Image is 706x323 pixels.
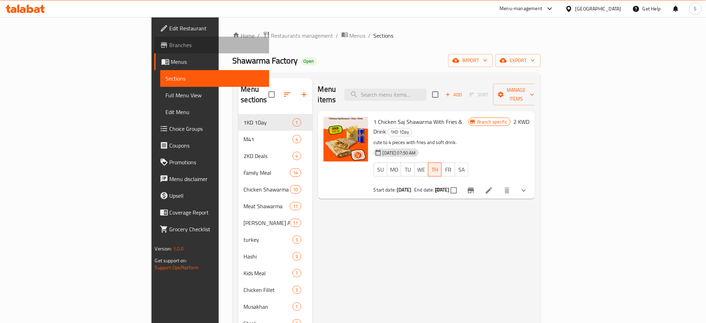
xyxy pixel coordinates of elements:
[166,91,264,99] span: Full Menu View
[155,263,199,272] a: Support.OpsPlatform
[428,163,442,176] button: TH
[500,5,543,13] div: Menu-management
[515,182,532,199] button: show more
[244,219,290,227] span: [PERSON_NAME] Al Khayalia
[170,125,264,133] span: Choice Groups
[374,31,394,40] span: Sections
[155,244,172,253] span: Version:
[154,171,270,187] a: Menu disclaimer
[244,185,290,194] span: Chicken Shawarma
[458,165,466,175] span: SA
[293,152,301,160] div: items
[397,185,412,194] b: [DATE]
[401,163,414,176] button: TU
[368,31,371,40] li: /
[238,131,312,148] div: M414
[238,231,312,248] div: turkey3
[474,119,510,125] span: Branch specific
[166,108,264,116] span: Edit Menu
[160,70,270,87] a: Sections
[293,236,301,243] span: 3
[244,252,293,261] span: Hashi
[293,153,301,159] span: 4
[155,256,187,265] span: Get support on:
[244,302,293,311] div: Musakhan
[377,165,385,175] span: SU
[290,219,301,227] div: items
[380,150,419,156] span: [DATE] 07:50 AM
[290,203,301,210] span: 11
[694,5,697,13] span: S
[290,168,301,177] div: items
[154,37,270,53] a: Branches
[154,154,270,171] a: Promotions
[290,186,301,193] span: 10
[374,163,387,176] button: SU
[444,165,452,175] span: FR
[301,57,317,66] div: Open
[501,56,535,65] span: export
[388,128,412,136] span: 1KD 1Day
[293,235,301,244] div: items
[293,118,301,127] div: items
[170,141,264,150] span: Coupons
[414,185,434,194] span: End date:
[418,165,426,175] span: WE
[293,253,301,260] span: 3
[454,56,487,65] span: import
[238,281,312,298] div: Chicken Fillet3
[448,54,493,67] button: import
[238,148,312,164] div: 2KD Deals4
[293,269,301,277] div: items
[324,117,368,161] img: 1 Chicken Saj Shawarma With Fries & Drink
[244,202,290,210] span: Meat Shawarma
[244,118,293,127] div: 1KD 1Day
[293,303,301,310] span: 1
[374,138,468,147] p: cute to 4 pieces with fries and soft drink.
[170,41,264,49] span: Branches
[374,185,396,194] span: Start date:
[238,298,312,315] div: Musakhan1
[520,186,528,195] svg: Show Choices
[238,215,312,231] div: [PERSON_NAME] Al Khayalia11
[238,181,312,198] div: Chicken Shawarma10
[154,204,270,221] a: Coverage Report
[455,163,468,176] button: SA
[404,165,412,175] span: TU
[388,128,412,136] div: 1KD 1Day
[244,152,293,160] span: 2KD Deals
[390,165,398,175] span: MO
[496,54,541,67] button: export
[293,252,301,261] div: items
[244,235,293,244] div: turkey
[154,221,270,238] a: Grocery Checklist
[244,135,293,143] div: M41
[465,89,493,100] span: Select section first
[170,225,264,233] span: Grocery Checklist
[238,114,312,131] div: 1KD 1Day1
[336,31,339,40] li: /
[263,31,333,40] a: Restaurants management
[160,104,270,120] a: Edit Menu
[575,5,621,13] div: [GEOGRAPHIC_DATA]
[414,163,428,176] button: WE
[344,89,427,101] input: search
[170,158,264,166] span: Promotions
[293,302,301,311] div: items
[350,31,366,40] span: Menus
[341,31,366,40] a: Menus
[244,168,290,177] span: Family Meal
[238,248,312,265] div: Hashi3
[293,136,301,143] span: 4
[244,286,293,294] div: Chicken Fillet
[290,185,301,194] div: items
[170,208,264,217] span: Coverage Report
[238,265,312,281] div: Kids Meal7
[173,244,184,253] span: 1.0.0
[160,87,270,104] a: Full Menu View
[293,119,301,126] span: 1
[431,165,439,175] span: TH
